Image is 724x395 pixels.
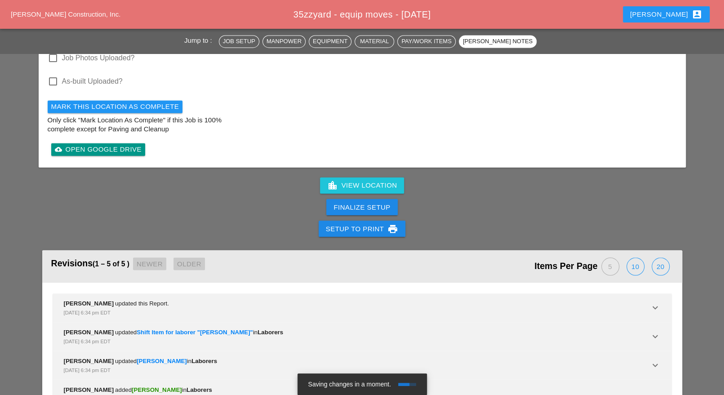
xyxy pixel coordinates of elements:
label: As-built Uploaded? [62,77,123,86]
button: 20 [652,257,670,275]
div: View Location [327,180,397,191]
div: Items Per Page [362,255,673,278]
div: Pay/Work Items [401,37,451,46]
span: [PERSON_NAME] [64,328,114,335]
p: Only click "Mark Location As Complete" if this Job is 100% complete except for Paving and Cleanup [48,116,227,133]
i: cloud_upload [55,146,62,153]
div: 10 [627,258,644,275]
i: print [387,223,398,234]
button: Equipment [309,35,351,48]
span: [DATE] 6:34 pm EDT [64,310,111,315]
a: [PERSON_NAME] Construction, Inc. [11,10,120,18]
span: [PERSON_NAME] [64,386,114,393]
div: Manpower [267,37,302,46]
span: Laborers [258,328,283,335]
i: keyboard_arrow_down [650,359,661,370]
button: 10 [626,257,644,275]
div: Open Google Drive [55,144,142,155]
div: Job Setup [223,37,255,46]
span: [PERSON_NAME] [132,386,182,393]
div: 20 [652,258,669,275]
div: updated in [64,328,650,346]
button: Setup to Print [319,220,406,237]
span: Saving changes in a moment. [308,381,391,388]
span: 35zzyard - equip moves - [DATE] [293,9,431,19]
span: [PERSON_NAME] [137,357,187,364]
button: Pay/Work Items [397,35,455,48]
div: Mark this Location As Complete [51,102,179,112]
span: [PERSON_NAME] [64,357,114,364]
i: keyboard_arrow_down [650,302,661,313]
button: Manpower [262,35,306,48]
i: account_box [692,9,702,20]
a: View Location [320,177,404,193]
button: [PERSON_NAME] [623,6,710,22]
button: Material [355,35,394,48]
div: Setup to Print [326,223,399,234]
span: Shift Item for laborer "[PERSON_NAME]" [137,328,253,335]
i: keyboard_arrow_down [650,331,661,341]
a: Open Google Drive [51,143,145,156]
div: [PERSON_NAME] Notes [463,37,533,46]
i: location_city [327,180,338,191]
div: updated this Report. [64,299,650,317]
button: Mark this Location As Complete [48,100,183,113]
span: (1 – 5 of 5 ) [93,260,129,268]
div: Material [359,37,390,46]
span: [PERSON_NAME] [64,300,114,306]
div: Revisions [51,255,362,278]
span: Laborers [187,386,212,393]
button: [PERSON_NAME] Notes [459,35,537,48]
label: Job Photos Uploaded? [62,54,135,63]
div: [PERSON_NAME] [630,9,702,20]
div: Finalize Setup [333,202,390,212]
span: Jump to : [184,36,216,44]
span: Laborers [191,357,217,364]
div: Equipment [313,37,347,46]
div: updated in [64,356,650,374]
button: Job Setup [219,35,259,48]
button: Finalize Setup [326,199,397,215]
span: [DATE] 6:34 pm EDT [64,338,111,344]
span: [DATE] 6:34 pm EDT [64,367,111,373]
